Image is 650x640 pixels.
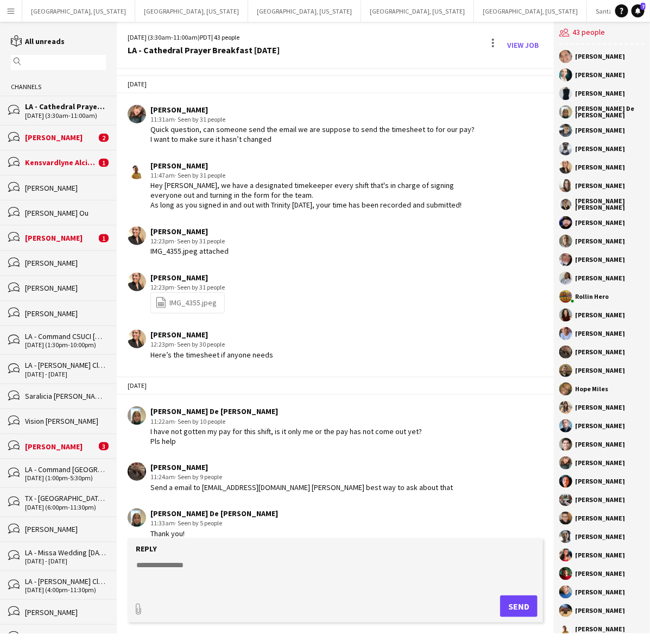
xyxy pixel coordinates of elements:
[117,377,554,395] div: [DATE]
[150,417,422,426] div: 11:22am
[575,238,625,244] div: [PERSON_NAME]
[150,227,229,236] div: [PERSON_NAME]
[575,198,645,211] div: [PERSON_NAME] [PERSON_NAME]
[150,472,453,482] div: 11:24am
[175,417,225,425] span: · Seen by 10 people
[559,22,645,45] div: 43 people
[150,350,273,360] div: Here’s the timesheet if anyone needs
[575,626,625,632] div: [PERSON_NAME]
[575,127,625,134] div: [PERSON_NAME]
[25,258,106,268] div: [PERSON_NAME]
[25,341,106,349] div: [DATE] (1:30pm-10:00pm)
[200,33,211,41] span: PDT
[575,589,625,595] div: [PERSON_NAME]
[150,509,278,518] div: [PERSON_NAME] De [PERSON_NAME]
[503,36,543,54] a: View Job
[632,4,645,17] a: 7
[575,552,625,559] div: [PERSON_NAME]
[25,371,106,378] div: [DATE] - [DATE]
[575,515,625,522] div: [PERSON_NAME]
[99,234,109,242] span: 1
[25,183,106,193] div: [PERSON_NAME]
[150,273,225,283] div: [PERSON_NAME]
[99,159,109,167] span: 1
[25,576,106,586] div: LA - [PERSON_NAME] Club - PM - [DATE]
[575,478,625,485] div: [PERSON_NAME]
[575,497,625,503] div: [PERSON_NAME]
[11,36,65,46] a: All unreads
[150,518,278,528] div: 11:33am
[575,256,625,263] div: [PERSON_NAME]
[575,404,625,411] div: [PERSON_NAME]
[155,297,217,309] a: IMG_4355.jpeg
[25,442,96,451] div: [PERSON_NAME]
[150,330,273,340] div: [PERSON_NAME]
[575,293,609,300] div: Rollin Hero
[361,1,474,22] button: [GEOGRAPHIC_DATA], [US_STATE]
[150,124,477,144] div: Quick question, can someone send the email we are suppose to send the timesheet to for our pay? I...
[641,3,646,10] span: 7
[117,75,554,93] div: [DATE]
[22,1,135,22] button: [GEOGRAPHIC_DATA], [US_STATE]
[575,460,625,466] div: [PERSON_NAME]
[174,283,225,291] span: · Seen by 31 people
[575,423,625,429] div: [PERSON_NAME]
[25,465,106,474] div: LA - Command [GEOGRAPHIC_DATA] [DATE]
[575,570,625,577] div: [PERSON_NAME]
[175,115,225,123] span: · Seen by 31 people
[25,548,106,557] div: LA - Missa Wedding [DATE]
[150,406,422,416] div: [PERSON_NAME] De [PERSON_NAME]
[135,1,248,22] button: [GEOGRAPHIC_DATA], [US_STATE]
[25,607,106,617] div: [PERSON_NAME]
[25,102,106,111] div: LA - Cathedral Prayer Breakfast [DATE]
[150,529,278,538] div: Thank you!
[25,283,106,293] div: [PERSON_NAME]
[575,146,625,152] div: [PERSON_NAME]
[575,441,625,448] div: [PERSON_NAME]
[25,504,106,511] div: [DATE] (6:00pm-11:30pm)
[575,607,625,614] div: [PERSON_NAME]
[150,246,229,256] div: IMG_4355.jpeg attached
[99,134,109,142] span: 2
[575,275,625,281] div: [PERSON_NAME]
[150,482,453,492] div: Send a email to [EMAIL_ADDRESS][DOMAIN_NAME] [PERSON_NAME] best way to ask about that
[575,312,625,318] div: [PERSON_NAME]
[25,416,106,426] div: Vision [PERSON_NAME]
[150,283,225,292] div: 12:23pm
[25,158,96,167] div: Kensvardlyne Alcima
[474,1,587,22] button: [GEOGRAPHIC_DATA], [US_STATE]
[575,164,625,171] div: [PERSON_NAME]
[175,473,222,481] span: · Seen by 9 people
[575,53,625,60] div: [PERSON_NAME]
[136,544,157,554] label: Reply
[575,330,625,337] div: [PERSON_NAME]
[575,367,625,374] div: [PERSON_NAME]
[25,208,106,218] div: [PERSON_NAME] Ou
[25,391,106,401] div: Saralicia [PERSON_NAME]
[25,474,106,482] div: [DATE] (1:00pm-5:30pm)
[25,493,106,503] div: TX - [GEOGRAPHIC_DATA] [DATE]
[150,161,477,171] div: [PERSON_NAME]
[575,219,625,226] div: [PERSON_NAME]
[25,524,106,534] div: [PERSON_NAME]
[174,237,225,245] span: · Seen by 31 people
[150,340,273,349] div: 12:23pm
[25,360,106,370] div: LA - [PERSON_NAME] Club - PM - [DATE]
[575,105,645,118] div: [PERSON_NAME] De [PERSON_NAME]
[150,426,422,446] div: I have not gotten my pay for this shift, is it only me or the pay has not come out yet? Pls help
[150,171,477,180] div: 11:47am
[175,171,225,179] span: · Seen by 31 people
[128,33,280,42] div: [DATE] (3:30am-11:00am) | 43 people
[99,442,109,450] span: 3
[150,236,229,246] div: 12:23pm
[150,462,453,472] div: [PERSON_NAME]
[25,112,106,120] div: [DATE] (3:30am-11:00am)
[150,180,477,210] div: Hey [PERSON_NAME], we have a designated timekeeper every shift that's in charge of signing everyo...
[25,586,106,594] div: [DATE] (4:00pm-11:30pm)
[174,340,225,348] span: · Seen by 30 people
[575,90,625,97] div: [PERSON_NAME]
[150,105,477,115] div: [PERSON_NAME]
[25,331,106,341] div: LA - Command CSUCI [DATE]
[575,386,608,392] div: Hope Miles
[25,309,106,318] div: [PERSON_NAME]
